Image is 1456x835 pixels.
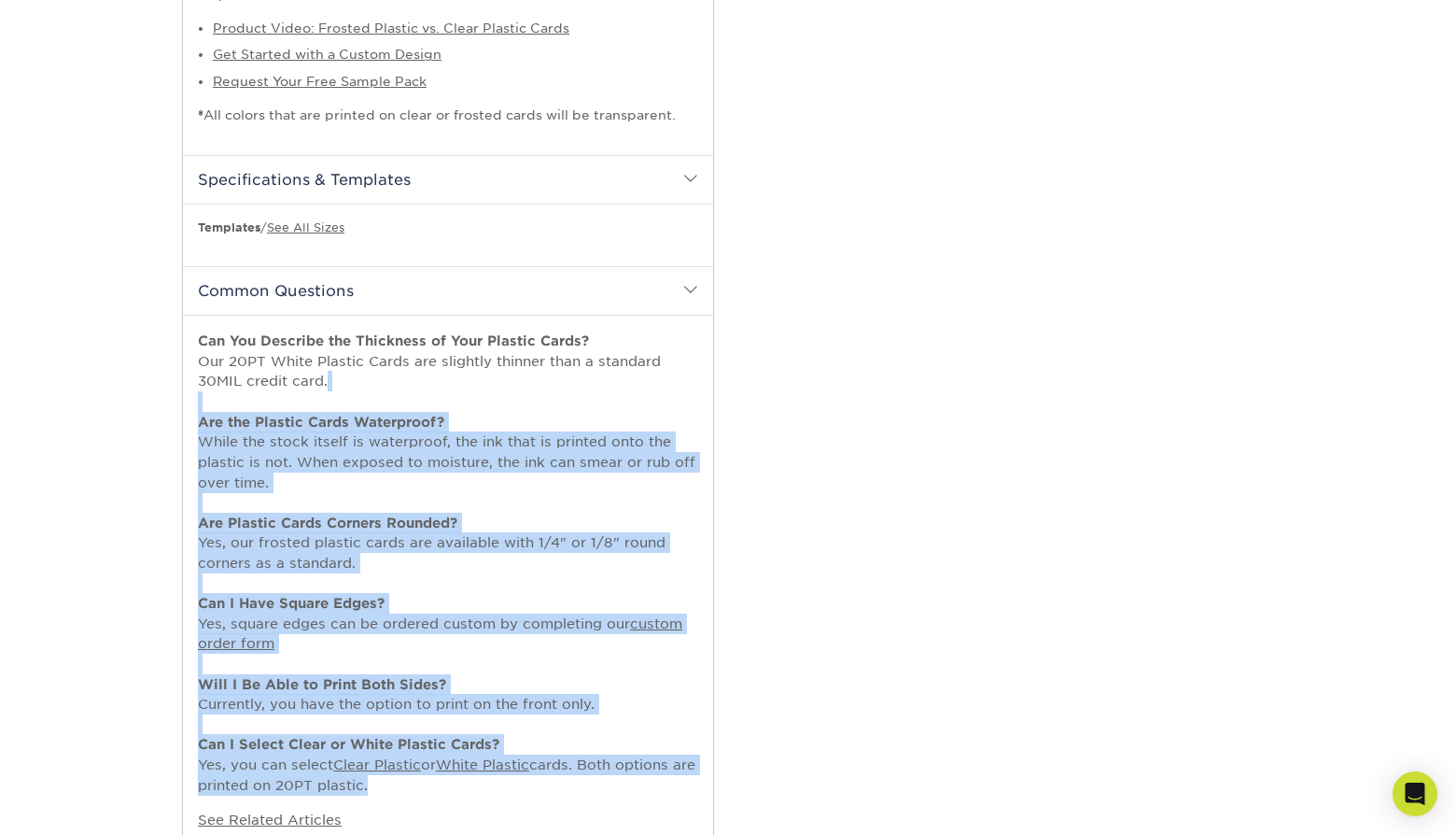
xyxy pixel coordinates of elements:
[1393,771,1437,816] div: Open Intercom Messenger
[198,331,698,795] p: Our 20PT White Plastic Cards are slightly thinner than a standard 30MIL credit card. While the st...
[183,155,713,204] h2: Specifications & Templates
[267,220,344,234] a: See All Sizes
[183,266,713,315] h2: Common Questions
[198,676,446,692] strong: Will I Be Able to Print Both Sides?
[436,757,529,772] a: White Plastic
[198,219,698,236] p: /
[198,333,589,348] strong: Can You Describe the Thickness of Your Plastic Cards?
[198,515,457,531] strong: Are Plastic Cards Corners Rounded?
[213,74,427,89] a: Request Your Free Sample Pack
[198,736,499,752] strong: Can I Select Clear or White Plastic Cards?
[198,812,342,828] a: See Related Articles
[198,414,444,430] strong: Are the Plastic Cards Waterproof?
[198,106,698,124] p: All colors that are printed on clear or frosted cards will be transparent.
[198,595,385,611] strong: Can I Have Square Edges?
[333,757,421,772] a: Clear Plastic
[198,220,260,234] b: Templates
[213,21,569,35] a: Product Video: Frosted Plastic vs. Clear Plastic Cards
[213,47,441,62] a: Get Started with a Custom Design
